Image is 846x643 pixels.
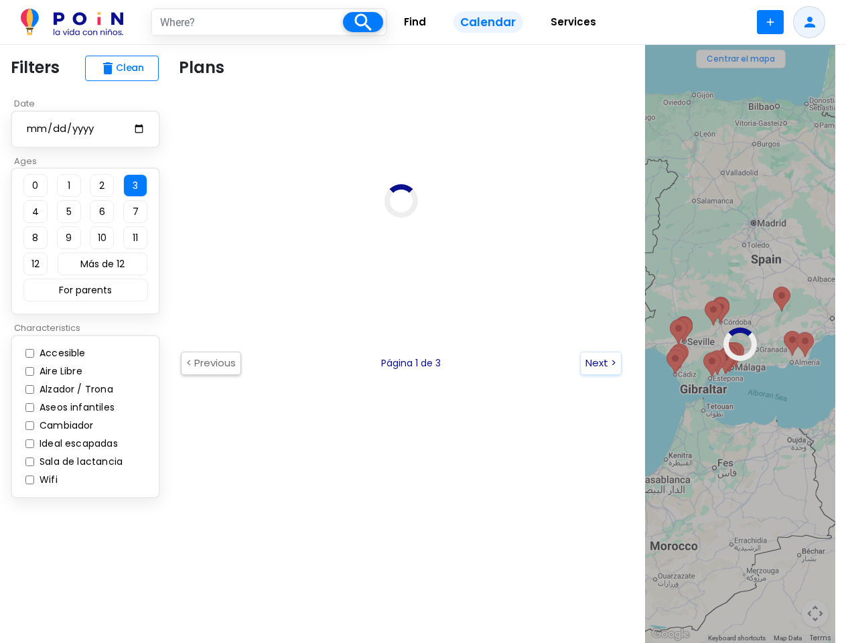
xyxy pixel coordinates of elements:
button: For parents [23,279,148,301]
button: 1 [57,174,81,197]
a: Find [387,6,443,39]
img: POiN [21,9,123,35]
p: Plans [179,56,224,80]
p: Filters [11,56,60,80]
a: Calendar [443,6,533,39]
span: delete [100,60,116,76]
button: 9 [57,226,81,249]
button: 8 [23,226,48,249]
label: Cambiador [36,419,94,433]
p: Página 1 de 3 [381,356,441,370]
span: Find [398,11,432,33]
label: Aseos infantiles [36,401,115,415]
button: < Previous [181,352,241,375]
span: Services [545,11,602,33]
label: Ideal escapadas [36,437,118,451]
button: Next > [580,352,622,375]
label: Wifi [36,473,58,487]
input: Where? [152,9,343,35]
button: deleteClean [85,56,159,81]
a: Services [534,6,613,39]
label: Sala de lactancia [36,455,123,469]
button: 5 [57,200,81,223]
button: 7 [123,200,147,223]
label: Accesible [36,346,86,360]
button: 11 [123,226,147,249]
button: 6 [90,200,114,223]
p: Ages [11,155,168,168]
p: Characteristics [11,321,168,335]
button: 2 [90,174,114,197]
i: search [352,11,375,34]
button: 12 [23,253,48,275]
button: Más de 12 [58,253,147,275]
label: Aire Libre [36,364,82,378]
button: 4 [23,200,48,223]
button: 0 [23,174,48,197]
span: Calendar [453,11,522,33]
p: Date [11,97,168,111]
button: 10 [90,226,114,249]
button: 3 [123,174,147,197]
label: Alzador / Trona [36,382,113,397]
